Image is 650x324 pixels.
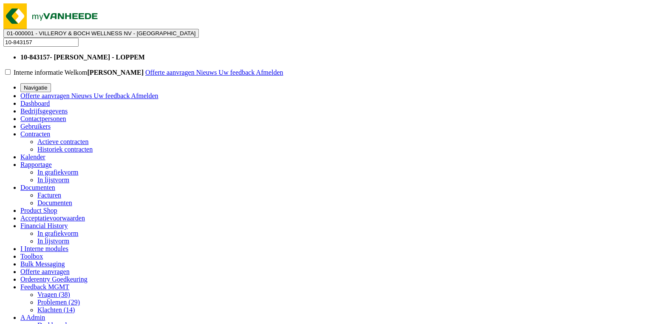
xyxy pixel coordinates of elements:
a: Uw feedback [218,69,256,76]
a: Contracten [20,130,50,138]
a: Documenten [37,199,72,206]
a: Feedback MGMT [20,283,69,290]
span: Uw feedback [94,92,130,99]
span: Interne modules [24,245,68,252]
a: Afmelden [256,69,283,76]
a: Afmelden [131,92,158,99]
a: Gebruikers [20,123,51,130]
span: 10-843157 [20,54,50,61]
a: Facturen [37,192,61,199]
a: Offerte aanvragen [20,92,71,99]
a: Product Shop [20,207,57,214]
a: In grafiekvorm [37,230,78,237]
a: Kalender [20,153,45,161]
a: Acceptatievoorwaarden [20,214,85,222]
a: Klachten (14) [37,306,75,313]
span: Nieuws [196,69,217,76]
span: Welkom [65,69,145,76]
img: myVanheede [3,3,105,29]
button: 01-000001 - VILLEROY & BOCH WELLNESS NV - [GEOGRAPHIC_DATA] [3,29,199,38]
strong: [PERSON_NAME] [87,69,143,76]
span: Offerte aanvragen [20,92,70,99]
a: A Admin [20,314,45,321]
a: Rapportage [20,161,52,168]
a: Bulk Messaging [20,260,65,268]
a: Nieuws [71,92,94,99]
a: Offerte aanvragen [20,268,70,275]
a: Historiek contracten [37,146,93,153]
a: Offerte aanvragen [145,69,196,76]
a: Documenten [20,184,55,191]
span: Offerte aanvragen [145,69,195,76]
span: 01-000001 - VILLEROY & BOCH WELLNESS NV - [GEOGRAPHIC_DATA] [7,30,195,37]
a: Dashboard [20,100,50,107]
a: In grafiekvorm [37,169,78,176]
span: Nieuws [71,92,92,99]
a: Problemen (29) [37,299,80,306]
a: Financial History [20,222,68,229]
button: Navigatie [20,83,51,92]
span: I [20,245,23,252]
a: Actieve contracten [37,138,88,145]
a: Bedrijfsgegevens [20,107,68,115]
span: A [20,314,25,321]
strong: - [PERSON_NAME] - LOPPEM [20,54,145,61]
a: In lijstvorm [37,237,69,245]
a: Uw feedback [94,92,131,99]
a: Toolbox [20,253,43,260]
a: Nieuws [196,69,219,76]
span: Navigatie [24,85,48,91]
a: Orderentry Goedkeuring [20,276,88,283]
a: Contactpersonen [20,115,66,122]
span: Uw feedback [218,69,254,76]
input: Zoeken naar gekoppelde vestigingen [3,38,79,47]
a: I Interne modules [20,245,68,252]
label: Interne informatie [14,69,63,76]
a: Vragen (38) [37,291,70,298]
a: In lijstvorm [37,176,69,183]
span: Admin [26,314,45,321]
